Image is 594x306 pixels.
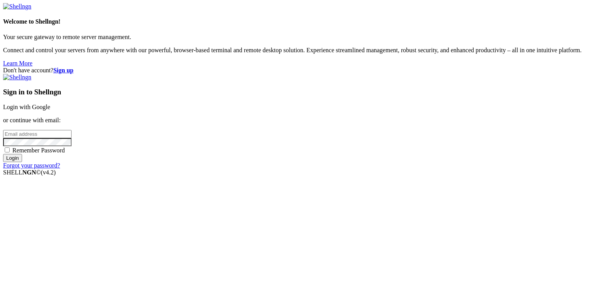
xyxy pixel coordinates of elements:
img: Shellngn [3,74,31,81]
h4: Welcome to Shellngn! [3,18,591,25]
a: Login with Google [3,104,50,110]
span: SHELL © [3,169,56,176]
a: Learn More [3,60,32,67]
a: Sign up [53,67,73,74]
input: Remember Password [5,147,10,152]
p: Your secure gateway to remote server management. [3,34,591,41]
span: 4.2.0 [41,169,56,176]
a: Forgot your password? [3,162,60,169]
input: Email address [3,130,72,138]
span: Remember Password [12,147,65,154]
input: Login [3,154,22,162]
p: Connect and control your servers from anywhere with our powerful, browser-based terminal and remo... [3,47,591,54]
h3: Sign in to Shellngn [3,88,591,96]
img: Shellngn [3,3,31,10]
div: Don't have account? [3,67,591,74]
b: NGN [22,169,36,176]
p: or continue with email: [3,117,591,124]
